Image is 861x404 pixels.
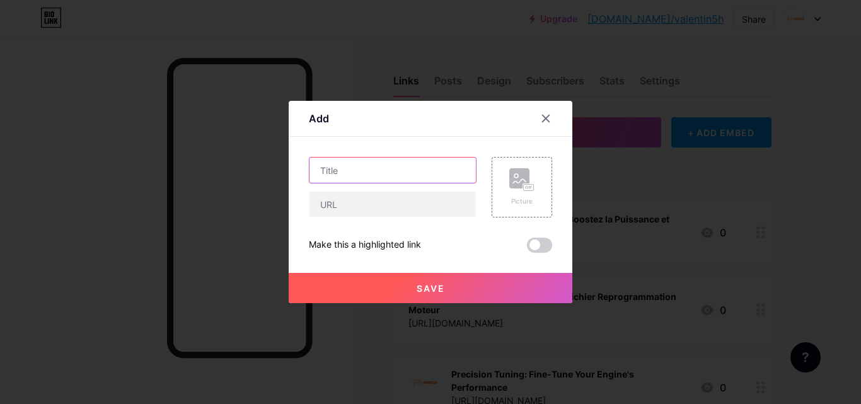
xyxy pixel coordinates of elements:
[309,111,329,126] div: Add
[309,238,421,253] div: Make this a highlighted link
[289,273,572,303] button: Save
[417,283,445,294] span: Save
[309,158,476,183] input: Title
[509,197,535,206] div: Picture
[309,192,476,217] input: URL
